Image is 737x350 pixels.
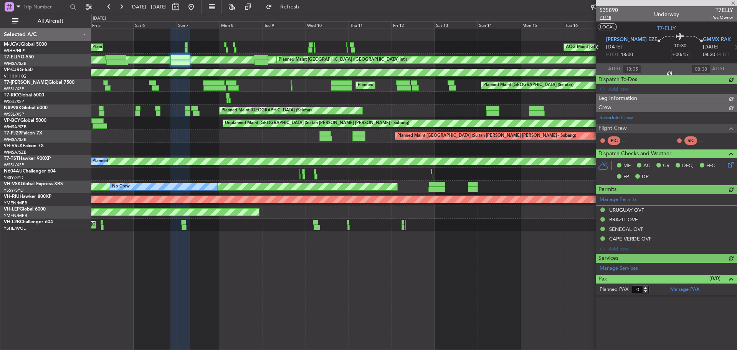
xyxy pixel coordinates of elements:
[4,226,26,231] a: YSHL/WOL
[4,93,44,98] a: T7-RICGlobal 6000
[521,21,564,28] div: Mon 15
[4,187,23,193] a: YSSY/SYD
[598,23,617,30] button: LOCAL
[606,51,619,59] span: ETOT
[4,220,20,224] span: VH-L2B
[711,14,733,21] span: Pos Owner
[483,80,573,91] div: Planned Maint [GEOGRAPHIC_DATA] (Seletar)
[4,144,23,148] span: 9H-VSLK
[4,144,44,148] a: 9H-VSLKFalcon 7X
[600,6,618,14] span: 535890
[262,1,308,13] button: Refresh
[4,137,26,143] a: WMSA/SZB
[663,162,669,170] span: CR
[4,55,34,60] a: T7-ELLYG-550
[4,175,23,181] a: YSSY/SYD
[4,68,20,72] span: VP-CJR
[670,286,699,294] a: Manage PAX
[279,54,407,66] div: Planned Maint [GEOGRAPHIC_DATA] ([GEOGRAPHIC_DATA] Intl)
[4,194,51,199] a: VH-RIUHawker 800XP
[4,73,26,79] a: VHHH/HKG
[4,118,46,123] a: VP-BCYGlobal 5000
[674,42,686,50] span: 10:30
[4,200,27,206] a: YMEN/MEB
[703,36,731,44] span: GMMX RAK
[4,80,74,85] a: T7-[PERSON_NAME]Global 7500
[608,65,621,73] span: ATOT
[4,99,24,105] a: WSSL/XSP
[4,131,21,136] span: T7-PJ29
[600,14,618,21] span: P1/18
[4,118,20,123] span: VP-BCY
[4,207,46,212] a: VH-LEPGlobal 6000
[706,162,715,170] span: FFC
[623,162,631,170] span: MF
[709,274,720,282] span: (0/0)
[4,124,26,130] a: WMSA/SZB
[682,162,694,170] span: DFC,
[23,1,68,13] input: Trip Number
[397,130,576,142] div: Planned Maint [GEOGRAPHIC_DATA] (Sultan [PERSON_NAME] [PERSON_NAME] - Subang)
[606,43,622,51] span: [DATE]
[4,61,26,66] a: WMSA/SZB
[657,24,676,32] span: T7-ELLY
[4,106,48,110] a: N8998KGlobal 6000
[4,55,21,60] span: T7-ELLY
[4,169,23,174] span: N604AU
[4,207,20,212] span: VH-LEP
[4,182,21,186] span: VH-VSK
[4,149,26,155] a: WMSA/SZB
[4,220,53,224] a: VH-L2BChallenger 604
[598,275,607,284] span: Pax
[225,118,409,129] div: Unplanned Maint [GEOGRAPHIC_DATA] (Sultan [PERSON_NAME] [PERSON_NAME] - Subang)
[4,182,63,186] a: VH-VSKGlobal Express XRS
[4,131,42,136] a: T7-PJ29Falcon 7X
[358,80,433,91] div: Planned Maint Dubai (Al Maktoum Intl)
[4,213,27,219] a: YMEN/MEB
[392,21,435,28] div: Fri 12
[4,169,56,174] a: N604AUChallenger 604
[600,286,628,294] label: Planned PAX
[20,18,81,24] span: All Aircraft
[4,42,47,47] a: M-JGVJGlobal 5000
[93,41,183,53] div: Planned Maint [GEOGRAPHIC_DATA] (Seletar)
[435,21,478,28] div: Sat 13
[91,21,134,28] div: Fri 5
[8,15,83,27] button: All Aircraft
[93,15,106,22] div: [DATE]
[712,65,725,73] span: ALDT
[306,21,349,28] div: Wed 10
[478,21,521,28] div: Sun 14
[4,162,24,168] a: WSSL/XSP
[93,156,121,167] div: Planned Maint
[221,105,312,116] div: Planned Maint [GEOGRAPHIC_DATA] (Seletar)
[4,48,25,54] a: WIHH/HLP
[606,36,658,44] span: [PERSON_NAME] EZE
[4,194,20,199] span: VH-RIU
[4,93,18,98] span: T7-RIC
[263,21,306,28] div: Tue 9
[4,80,48,85] span: T7-[PERSON_NAME]
[4,68,33,72] a: VP-CJRG-650
[621,51,633,59] span: 18:00
[642,173,649,181] span: DP
[134,21,177,28] div: Sat 6
[566,41,656,53] div: AOG Maint [GEOGRAPHIC_DATA] (Halim Intl)
[349,21,392,28] div: Thu 11
[4,86,24,92] a: WSSL/XSP
[4,111,24,117] a: WSSL/XSP
[4,156,51,161] a: T7-TSTHawker 900XP
[564,21,607,28] div: Tue 16
[643,162,650,170] span: AC
[274,4,306,10] span: Refresh
[711,6,733,14] span: T7ELLY
[703,51,715,59] span: 08:30
[112,181,130,192] div: No Crew
[703,43,719,51] span: [DATE]
[220,21,263,28] div: Mon 8
[4,106,21,110] span: N8998K
[654,10,679,18] div: Underway
[598,149,671,158] span: Dispatch Checks and Weather
[4,156,19,161] span: T7-TST
[717,51,729,59] span: ELDT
